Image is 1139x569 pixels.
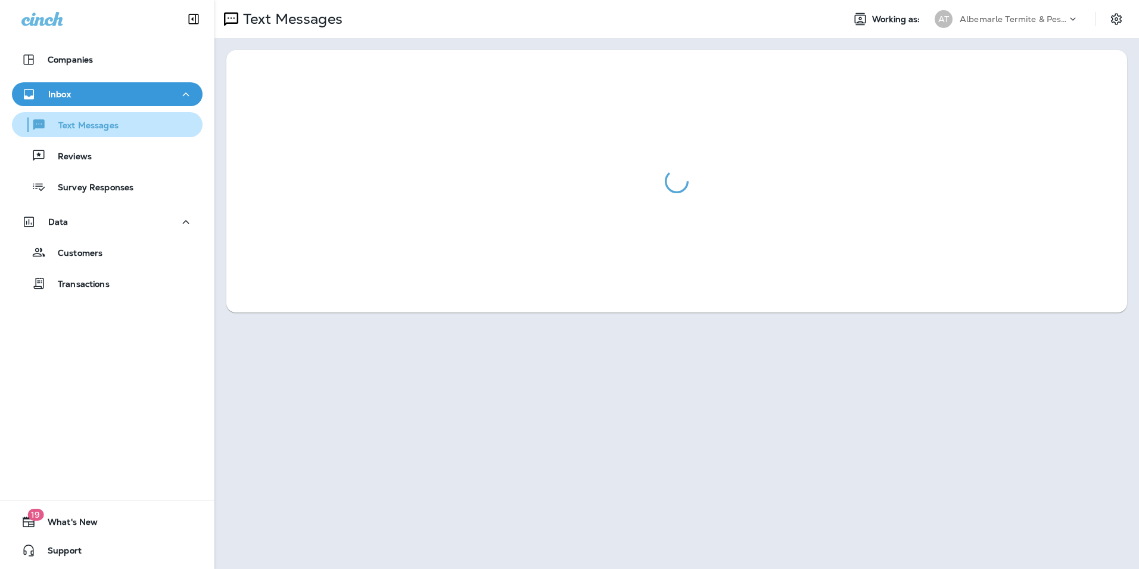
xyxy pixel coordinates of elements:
p: Transactions [46,279,110,290]
button: Support [12,539,203,562]
span: What's New [36,517,98,531]
p: Text Messages [238,10,343,28]
span: 19 [27,509,43,521]
span: Support [36,546,82,560]
button: 19What's New [12,510,203,534]
span: Working as: [872,14,923,24]
p: Survey Responses [46,183,133,194]
p: Text Messages [46,120,119,132]
p: Inbox [48,89,71,99]
button: Text Messages [12,112,203,137]
p: Companies [48,55,93,64]
div: AT [935,10,953,28]
button: Transactions [12,271,203,296]
button: Settings [1106,8,1127,30]
button: Companies [12,48,203,72]
button: Customers [12,240,203,265]
p: Data [48,217,69,227]
p: Customers [46,248,102,259]
button: Inbox [12,82,203,106]
p: Reviews [46,151,92,163]
button: Survey Responses [12,174,203,199]
button: Collapse Sidebar [177,7,210,31]
p: Albemarle Termite & Pest Control [960,14,1067,24]
button: Data [12,210,203,234]
button: Reviews [12,143,203,168]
